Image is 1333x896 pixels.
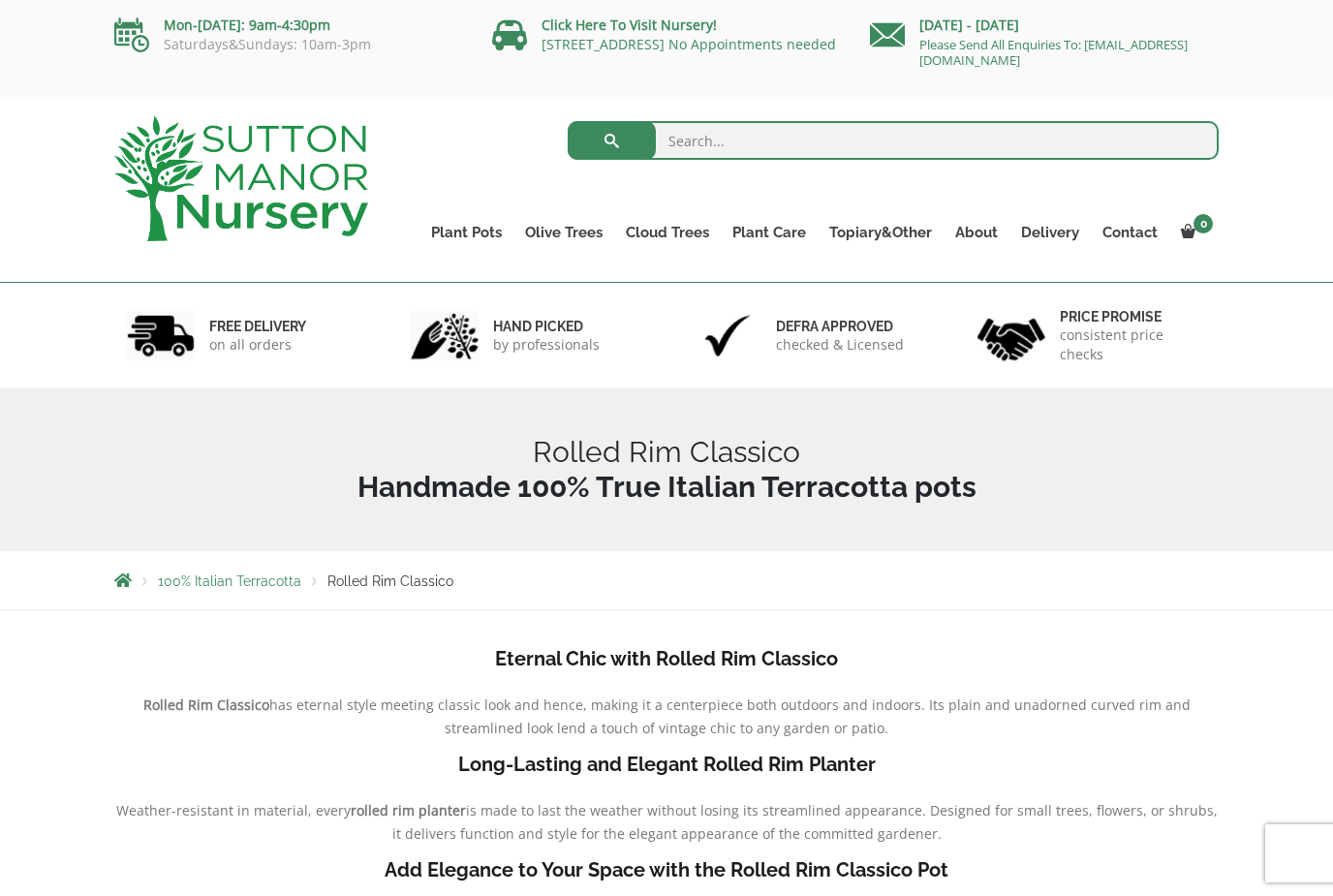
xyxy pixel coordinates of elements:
[1009,219,1091,246] a: Delivery
[1091,219,1169,246] a: Contact
[1169,219,1219,246] a: 0
[1060,325,1207,364] p: consistent price checks
[977,306,1045,365] img: 4.jpg
[143,695,269,714] b: Rolled Rim Classico
[392,801,1218,843] span: is made to last the weather without losing its streamlined appearance. Designed for small trees, ...
[568,121,1220,160] input: Search...
[1060,308,1207,325] h6: Price promise
[493,335,600,355] p: by professionals
[411,311,479,360] img: 2.jpg
[209,335,306,355] p: on all orders
[458,753,876,776] b: Long-Lasting and Elegant Rolled Rim Planter
[1193,214,1213,233] span: 0
[495,647,838,670] b: Eternal Chic with Rolled Rim Classico
[776,335,904,355] p: checked & Licensed
[493,318,600,335] h6: hand picked
[419,219,513,246] a: Plant Pots
[944,219,1009,246] a: About
[870,14,1219,37] p: [DATE] - [DATE]
[114,37,463,52] p: Saturdays&Sundays: 10am-3pm
[116,801,351,819] span: Weather-resistant in material, every
[114,14,463,37] p: Mon-[DATE]: 9am-4:30pm
[114,116,368,241] img: logo
[351,801,466,819] b: rolled rim planter
[721,219,818,246] a: Plant Care
[818,219,944,246] a: Topiary&Other
[269,695,1191,737] span: has eternal style meeting classic look and hence, making it a centerpiece both outdoors and indoo...
[776,318,904,335] h6: Defra approved
[513,219,614,246] a: Olive Trees
[158,573,301,589] a: 100% Italian Terracotta
[327,573,453,589] span: Rolled Rim Classico
[114,435,1219,505] h1: Rolled Rim Classico
[127,311,195,360] img: 1.jpg
[614,219,721,246] a: Cloud Trees
[919,36,1188,69] a: Please Send All Enquiries To: [EMAIL_ADDRESS][DOMAIN_NAME]
[542,15,717,34] a: Click Here To Visit Nursery!
[385,858,948,881] b: Add Elegance to Your Space with the Rolled Rim Classico Pot
[542,35,836,53] a: [STREET_ADDRESS] No Appointments needed
[694,311,761,360] img: 3.jpg
[114,572,1219,588] nav: Breadcrumbs
[209,318,306,335] h6: FREE DELIVERY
